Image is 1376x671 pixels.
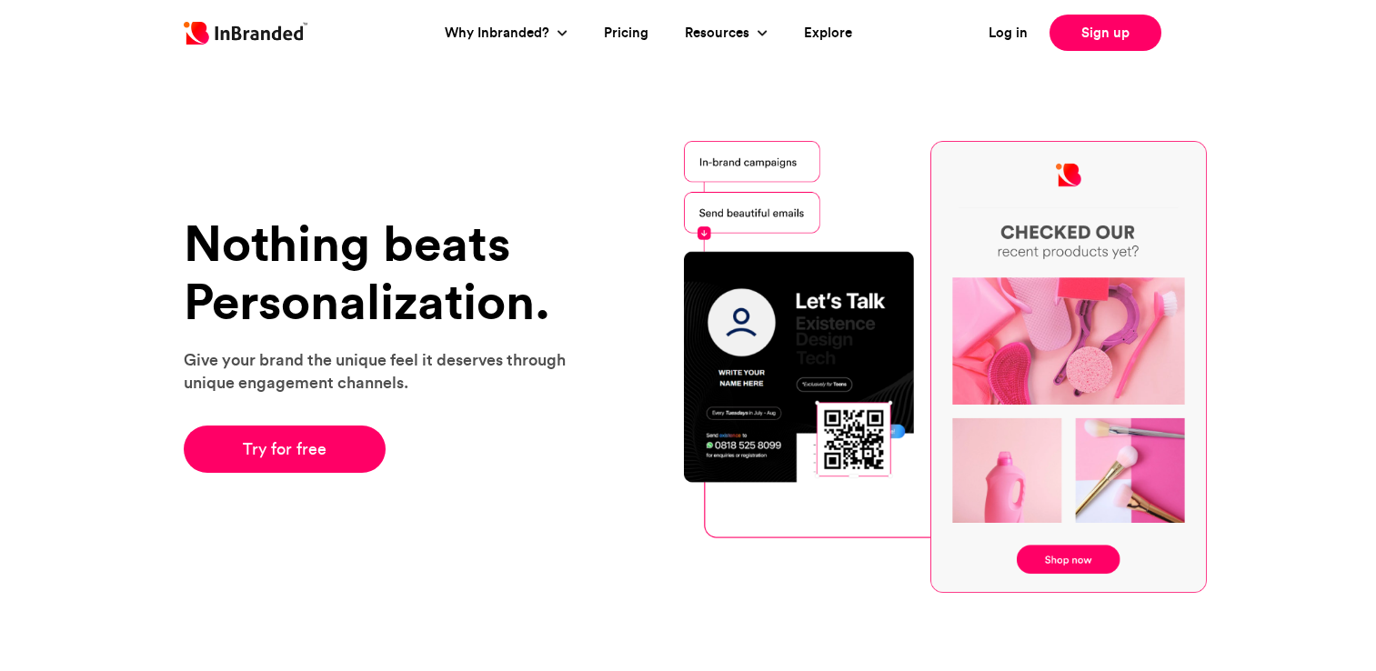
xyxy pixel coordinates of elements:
[804,23,852,44] a: Explore
[184,215,588,330] h1: Nothing beats Personalization.
[184,348,588,394] p: Give your brand the unique feel it deserves through unique engagement channels.
[604,23,648,44] a: Pricing
[184,22,307,45] img: Inbranded
[184,426,387,473] a: Try for free
[445,23,554,44] a: Why Inbranded?
[1050,15,1161,51] a: Sign up
[989,23,1028,44] a: Log in
[685,23,754,44] a: Resources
